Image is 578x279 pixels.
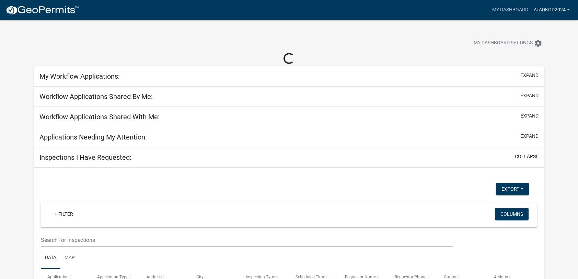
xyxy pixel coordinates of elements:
[39,133,147,141] h5: Applications Needing My Attention:
[515,153,539,160] button: collapse
[39,72,120,80] h5: My Workflow Applications:
[520,92,539,99] button: expand
[41,247,60,269] a: Data
[520,112,539,120] button: expand
[41,233,453,247] input: Search for inspections
[520,133,539,140] button: expand
[60,247,79,269] a: Map
[49,208,79,220] a: + Filter
[39,153,131,161] h5: Inspections I Have Requested:
[489,3,531,16] a: My Dashboard
[468,36,548,50] button: My Dashboard Settingssettings
[39,113,160,121] h5: Workflow Applications Shared With Me:
[474,39,533,47] span: My Dashboard Settings
[520,72,539,79] button: expand
[531,3,573,16] a: ATadkod2024
[496,183,529,195] button: Export
[495,208,529,220] button: Columns
[534,39,542,47] i: settings
[39,92,153,101] h5: Workflow Applications Shared By Me:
